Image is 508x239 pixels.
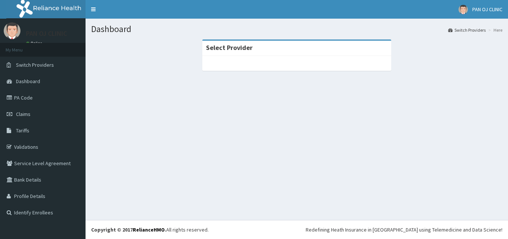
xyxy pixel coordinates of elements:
p: PAN OJ CLINIC [26,30,67,37]
li: Here [486,27,502,33]
span: Claims [16,111,30,117]
span: Dashboard [16,78,40,85]
footer: All rights reserved. [86,220,508,239]
img: User Image [4,22,20,39]
img: User Image [459,5,468,14]
a: RelianceHMO [133,226,165,233]
a: Switch Providers [448,27,486,33]
span: PAN OJ CLINIC [472,6,502,13]
div: Redefining Heath Insurance in [GEOGRAPHIC_DATA] using Telemedicine and Data Science! [306,226,502,233]
a: Online [26,41,44,46]
span: Tariffs [16,127,29,134]
span: Switch Providers [16,62,54,68]
strong: Select Provider [206,43,253,52]
strong: Copyright © 2017 . [91,226,166,233]
h1: Dashboard [91,24,502,34]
